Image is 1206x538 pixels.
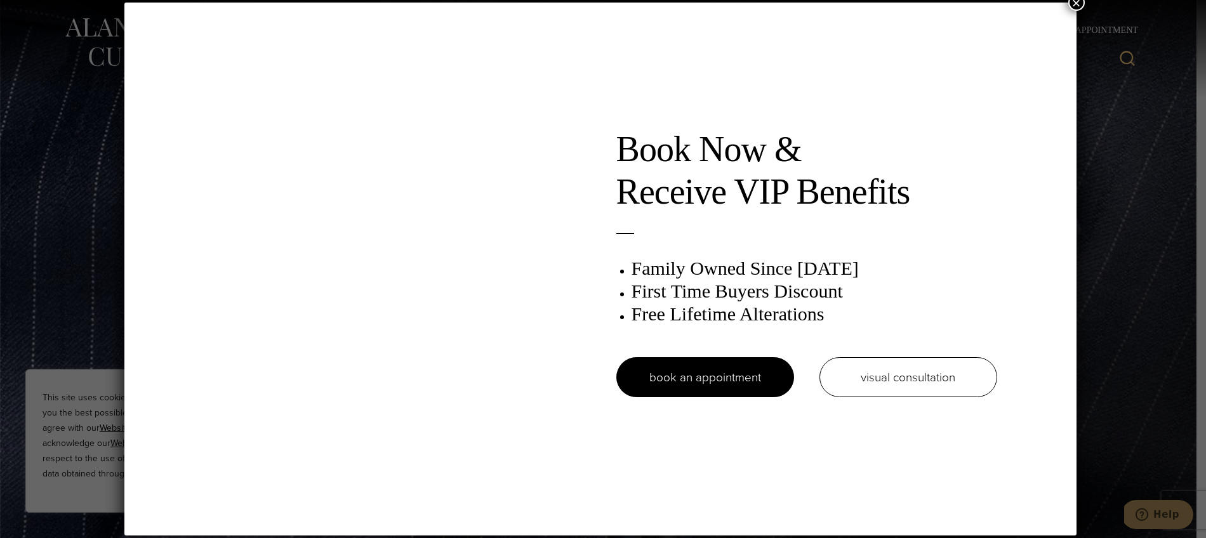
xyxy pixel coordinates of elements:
h2: Book Now & Receive VIP Benefits [616,128,997,213]
h3: Family Owned Since [DATE] [632,257,997,280]
a: book an appointment [616,357,794,397]
h3: First Time Buyers Discount [632,280,997,303]
span: Help [29,9,55,20]
a: visual consultation [819,357,997,397]
h3: Free Lifetime Alterations [632,303,997,325]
